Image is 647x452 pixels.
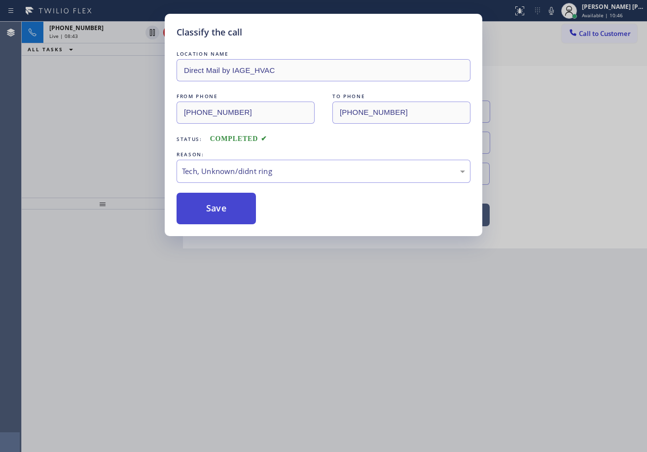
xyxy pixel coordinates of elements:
div: REASON: [177,149,470,160]
span: COMPLETED [210,135,267,142]
input: From phone [177,102,315,124]
div: Tech, Unknown/didnt ring [182,166,465,177]
div: FROM PHONE [177,91,315,102]
h5: Classify the call [177,26,242,39]
span: Status: [177,136,202,142]
button: Save [177,193,256,224]
div: TO PHONE [332,91,470,102]
input: To phone [332,102,470,124]
div: LOCATION NAME [177,49,470,59]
